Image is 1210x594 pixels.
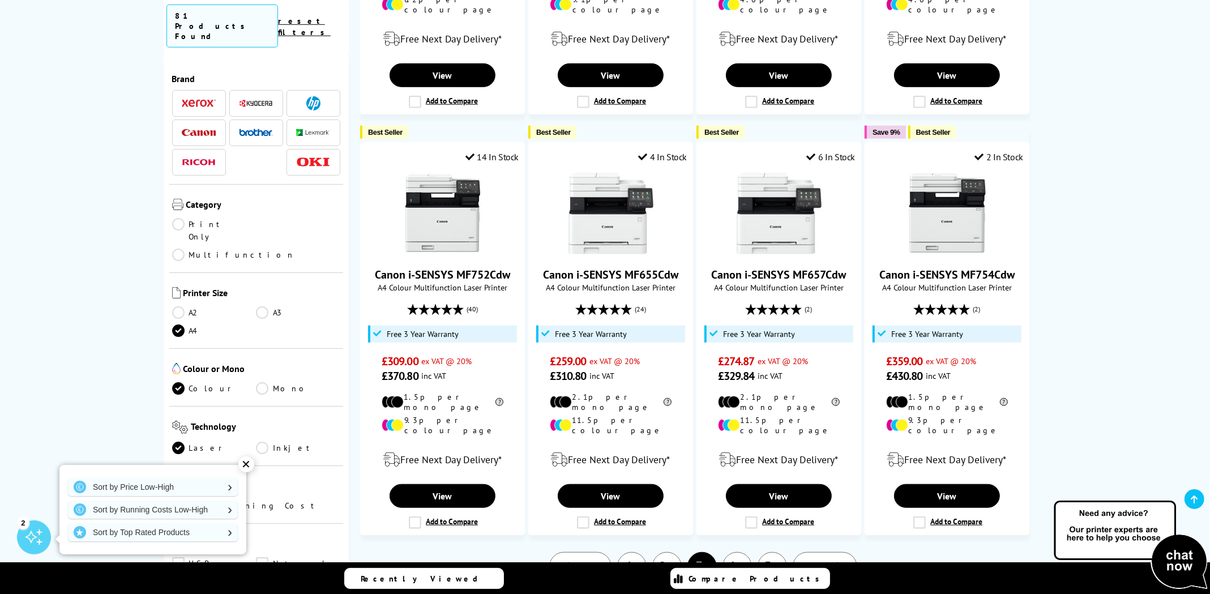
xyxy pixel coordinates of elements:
[718,415,840,435] li: 11.5p per colour page
[652,552,682,582] a: 2
[550,369,587,383] span: £310.80
[368,128,403,136] span: Best Seller
[238,456,254,472] div: ✕
[400,247,485,258] a: Canon i-SENSYS MF752Cdw
[382,392,503,412] li: 1.5p per mono page
[558,484,663,508] a: View
[182,159,216,165] img: Ricoh
[745,516,814,529] label: Add to Compare
[421,356,472,366] span: ex VAT @ 20%
[344,568,504,589] a: Recently Viewed
[913,516,982,529] label: Add to Compare
[409,96,478,108] label: Add to Compare
[703,23,855,55] div: modal_delivery
[550,354,587,369] span: £259.00
[696,126,745,139] button: Best Seller
[68,478,238,496] a: Sort by Price Low-High
[549,552,612,582] a: Prev
[689,574,826,584] span: Compare Products
[745,96,814,108] label: Add to Compare
[166,5,278,48] span: 81 Products Found
[387,330,459,339] span: Free 3 Year Warranty
[191,421,340,436] span: Technology
[467,298,478,320] span: (40)
[172,73,341,84] span: Brand
[361,574,490,584] span: Recently Viewed
[182,96,216,110] a: Xerox
[172,218,256,243] a: Print Only
[905,171,990,256] img: Canon i-SENSYS MF754Cdw
[758,356,808,366] span: ex VAT @ 20%
[726,63,831,87] a: View
[188,480,340,494] span: Running Costs
[68,501,238,519] a: Sort by Running Costs Low-High
[704,128,739,136] span: Best Seller
[871,444,1023,476] div: modal_delivery
[296,129,330,136] img: Lexmark
[375,267,510,282] a: Canon i-SENSYS MF752Cdw
[256,442,340,454] a: Inkjet
[758,552,787,582] a: 5
[296,157,330,167] img: OKI
[712,267,846,282] a: Canon i-SENSYS MF657Cdw
[535,23,687,55] div: modal_delivery
[296,155,330,169] a: OKI
[617,552,647,582] a: 1
[886,392,1008,412] li: 1.5p per mono page
[296,96,330,110] a: HP
[886,354,923,369] span: £359.00
[172,249,296,261] a: Multifunction
[366,282,519,293] span: A4 Colour Multifunction Laser Printer
[589,356,640,366] span: ex VAT @ 20%
[189,538,341,552] span: Connectivity
[871,23,1023,55] div: modal_delivery
[182,99,216,107] img: Xerox
[172,306,256,319] a: A2
[360,126,408,139] button: Best Seller
[873,128,900,136] span: Save 9%
[535,444,687,476] div: modal_delivery
[172,363,181,374] img: Colour or Mono
[172,382,256,395] a: Colour
[886,415,1008,435] li: 9.3p per colour page
[723,330,795,339] span: Free 3 Year Warranty
[638,151,687,163] div: 4 In Stock
[871,282,1023,293] span: A4 Colour Multifunction Laser Printer
[256,306,340,319] a: A3
[635,298,646,320] span: (24)
[306,96,320,110] img: HP
[722,552,752,582] a: 4
[543,267,678,282] a: Canon i-SENSYS MF655Cdw
[670,568,830,589] a: Compare Products
[726,484,831,508] a: View
[913,96,982,108] label: Add to Compare
[536,128,571,136] span: Best Seller
[703,282,855,293] span: A4 Colour Multifunction Laser Printer
[926,356,976,366] span: ex VAT @ 20%
[807,559,831,574] span: Next
[366,444,519,476] div: modal_delivery
[891,330,963,339] span: Free 3 Year Warranty
[865,126,905,139] button: Save 9%
[421,370,446,381] span: inc VAT
[186,199,341,212] span: Category
[366,23,519,55] div: modal_delivery
[400,171,485,256] img: Canon i-SENSYS MF752Cdw
[172,324,256,337] a: A4
[886,369,923,383] span: £430.80
[239,129,273,136] img: Brother
[758,370,783,381] span: inc VAT
[550,415,672,435] li: 11.5p per colour page
[256,557,340,570] a: Network
[390,63,495,87] a: View
[806,151,855,163] div: 6 In Stock
[805,298,813,320] span: (2)
[793,552,857,582] a: Next
[737,247,822,258] a: Canon i-SENSYS MF657Cdw
[239,126,273,140] a: Brother
[916,128,951,136] span: Best Seller
[172,499,341,512] a: Low Running Cost
[182,155,216,169] a: Ricoh
[558,63,663,87] a: View
[718,354,755,369] span: £274.87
